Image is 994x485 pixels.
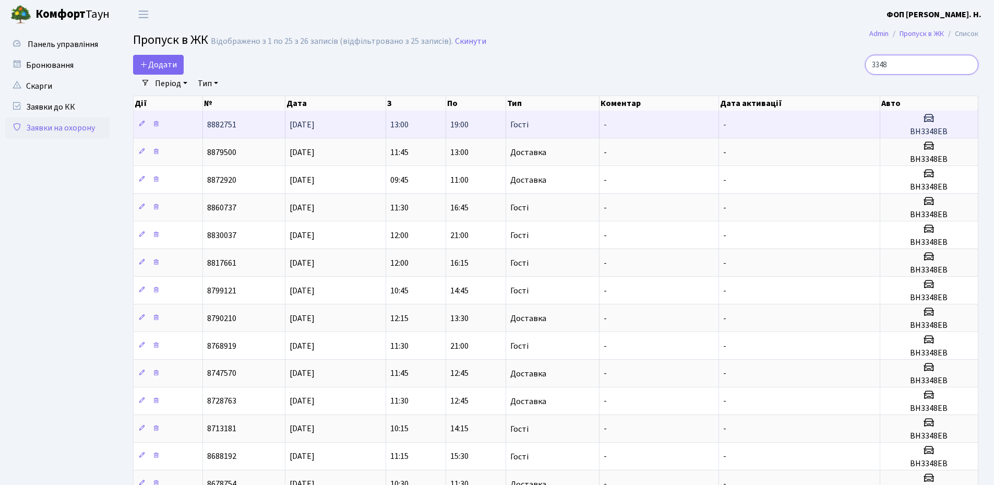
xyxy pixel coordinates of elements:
[290,368,315,380] span: [DATE]
[5,34,110,55] a: Панель управління
[10,4,31,25] img: logo.png
[510,342,529,350] span: Гості
[510,121,529,129] span: Гості
[390,174,409,186] span: 09:45
[450,257,469,269] span: 16:15
[290,147,315,158] span: [DATE]
[723,230,726,241] span: -
[604,340,607,352] span: -
[719,96,880,111] th: Дата активації
[510,148,546,157] span: Доставка
[723,202,726,214] span: -
[450,119,469,131] span: 19:00
[134,96,203,111] th: Дії
[455,37,486,46] a: Скинути
[723,257,726,269] span: -
[723,396,726,407] span: -
[203,96,285,111] th: №
[207,257,236,269] span: 8817661
[865,55,978,75] input: Пошук...
[884,293,974,303] h5: ВН3348ЕВ
[390,368,409,380] span: 11:45
[207,423,236,435] span: 8713181
[207,285,236,297] span: 8799121
[140,59,177,70] span: Додати
[884,127,974,137] h5: ВН3348ЕВ
[723,119,726,131] span: -
[880,96,978,111] th: Авто
[290,257,315,269] span: [DATE]
[604,285,607,297] span: -
[390,313,409,324] span: 12:15
[723,451,726,463] span: -
[390,285,409,297] span: 10:45
[450,423,469,435] span: 14:15
[884,431,974,441] h5: ВН3348ЕВ
[510,425,529,433] span: Гості
[285,96,386,111] th: Дата
[604,119,607,131] span: -
[723,368,726,380] span: -
[133,55,184,75] a: Додати
[884,321,974,330] h5: ВН3348ЕВ
[151,75,191,92] a: Період
[5,55,110,76] a: Бронювання
[207,230,236,241] span: 8830037
[390,423,409,435] span: 10:15
[211,37,453,46] div: Відображено з 1 по 25 з 26 записів (відфільтровано з 25 записів).
[130,6,157,23] button: Переключити навігацію
[5,76,110,97] a: Скарги
[450,340,469,352] span: 21:00
[28,39,98,50] span: Панель управління
[386,96,446,111] th: З
[604,451,607,463] span: -
[390,396,409,407] span: 11:30
[884,155,974,164] h5: ВН3348ЕВ
[884,459,974,469] h5: ВН3348ЕВ
[290,119,315,131] span: [DATE]
[194,75,222,92] a: Тип
[723,174,726,186] span: -
[290,423,315,435] span: [DATE]
[290,285,315,297] span: [DATE]
[510,397,546,406] span: Доставка
[869,28,889,39] a: Admin
[604,174,607,186] span: -
[290,313,315,324] span: [DATE]
[446,96,506,111] th: По
[207,396,236,407] span: 8728763
[604,396,607,407] span: -
[723,147,726,158] span: -
[450,451,469,463] span: 15:30
[510,204,529,212] span: Гості
[35,6,110,23] span: Таун
[900,28,944,39] a: Пропуск в ЖК
[390,119,409,131] span: 13:00
[390,340,409,352] span: 11:30
[450,147,469,158] span: 13:00
[450,174,469,186] span: 11:00
[604,202,607,214] span: -
[207,340,236,352] span: 8768919
[390,451,409,463] span: 11:15
[290,230,315,241] span: [DATE]
[884,238,974,247] h5: ВН3348ЕВ
[884,210,974,220] h5: ВН3348ЕВ
[450,202,469,214] span: 16:45
[290,340,315,352] span: [DATE]
[723,340,726,352] span: -
[450,285,469,297] span: 14:45
[600,96,719,111] th: Коментар
[884,182,974,192] h5: ВН3348ЕВ
[450,368,469,380] span: 12:45
[5,117,110,138] a: Заявки на охорону
[506,96,600,111] th: Тип
[290,451,315,463] span: [DATE]
[207,451,236,463] span: 8688192
[510,259,529,267] span: Гості
[604,257,607,269] span: -
[887,8,981,21] a: ФОП [PERSON_NAME]. Н.
[510,370,546,378] span: Доставка
[207,147,236,158] span: 8879500
[510,453,529,461] span: Гості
